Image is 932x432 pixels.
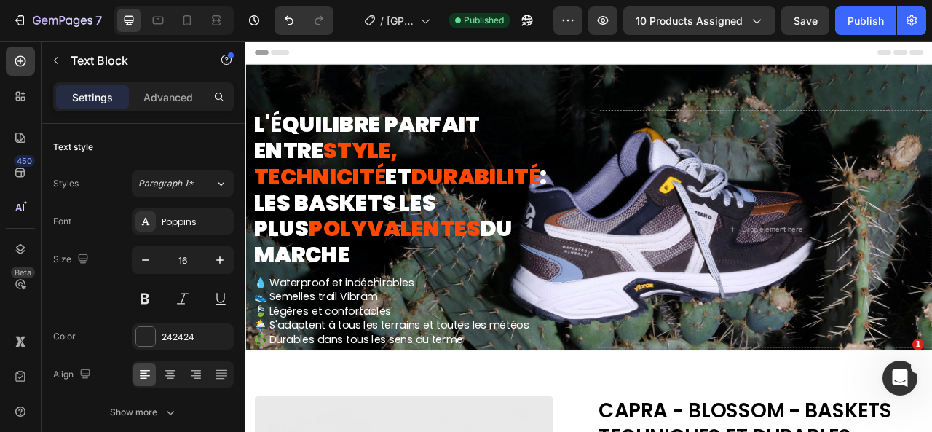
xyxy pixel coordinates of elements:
span: / [380,13,384,28]
p: Advanced [143,90,193,105]
p: 🌦️ S'adaptent à tous les terrains et toutes les météos ♻️ Durables dans tous les sens du terme [10,353,424,389]
div: 242424 [162,331,230,344]
div: Color [53,330,76,343]
button: Save [781,6,829,35]
div: Styles [53,177,79,190]
div: Drop element here [631,234,708,246]
span: 1 [912,339,924,350]
div: Font [53,215,71,228]
div: Align [53,365,94,385]
button: Show more [53,399,234,425]
button: 10 products assigned [623,6,775,35]
span: Published [464,14,504,27]
iframe: Intercom live chat [882,361,917,396]
span: POLYVALENTES [80,219,299,258]
span: 10 products assigned [636,13,743,28]
p: Text Block [71,52,194,69]
span: Save [794,15,818,27]
div: Size [53,250,92,270]
span: Paragraph 1* [138,177,194,190]
div: 450 [14,155,35,167]
strong: É [360,153,374,192]
div: Publish [848,13,884,28]
div: Show more [110,405,178,420]
iframe: Design area [245,41,932,432]
div: Undo/Redo [275,6,333,35]
button: Publish [835,6,896,35]
div: Text style [53,141,93,154]
button: 7 [6,6,108,35]
button: Paragraph 1* [132,170,234,197]
p: 7 [95,12,102,29]
p: Settings [72,90,113,105]
div: Beta [11,267,35,278]
div: Poppins [162,216,230,229]
p: 💧 Waterproof et indéchirables 👟 Semelles trail Vibram 🍃 Légères et confortables [10,298,424,353]
span: [GP Check] Duplicate from CAPRA : la basket la plus polyvalente du marché [387,13,414,28]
